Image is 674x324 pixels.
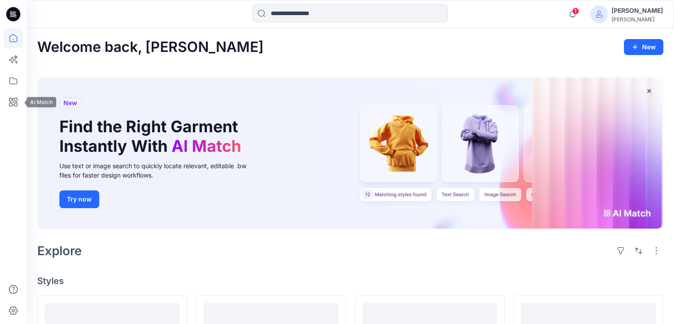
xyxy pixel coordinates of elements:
button: New [624,39,663,55]
svg: avatar [596,11,603,18]
span: New [63,98,77,108]
div: Use text or image search to quickly locate relevant, editable .bw files for faster design workflows. [59,161,259,180]
button: Try now [59,190,99,208]
div: [PERSON_NAME] [612,5,663,16]
div: [PERSON_NAME] [612,16,663,23]
h2: Explore [37,244,82,258]
span: 1 [572,8,579,15]
h4: Styles [37,276,663,286]
span: AI Match [171,136,241,156]
h1: Find the Right Garment Instantly With [59,117,245,155]
h2: Welcome back, [PERSON_NAME] [37,39,264,55]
